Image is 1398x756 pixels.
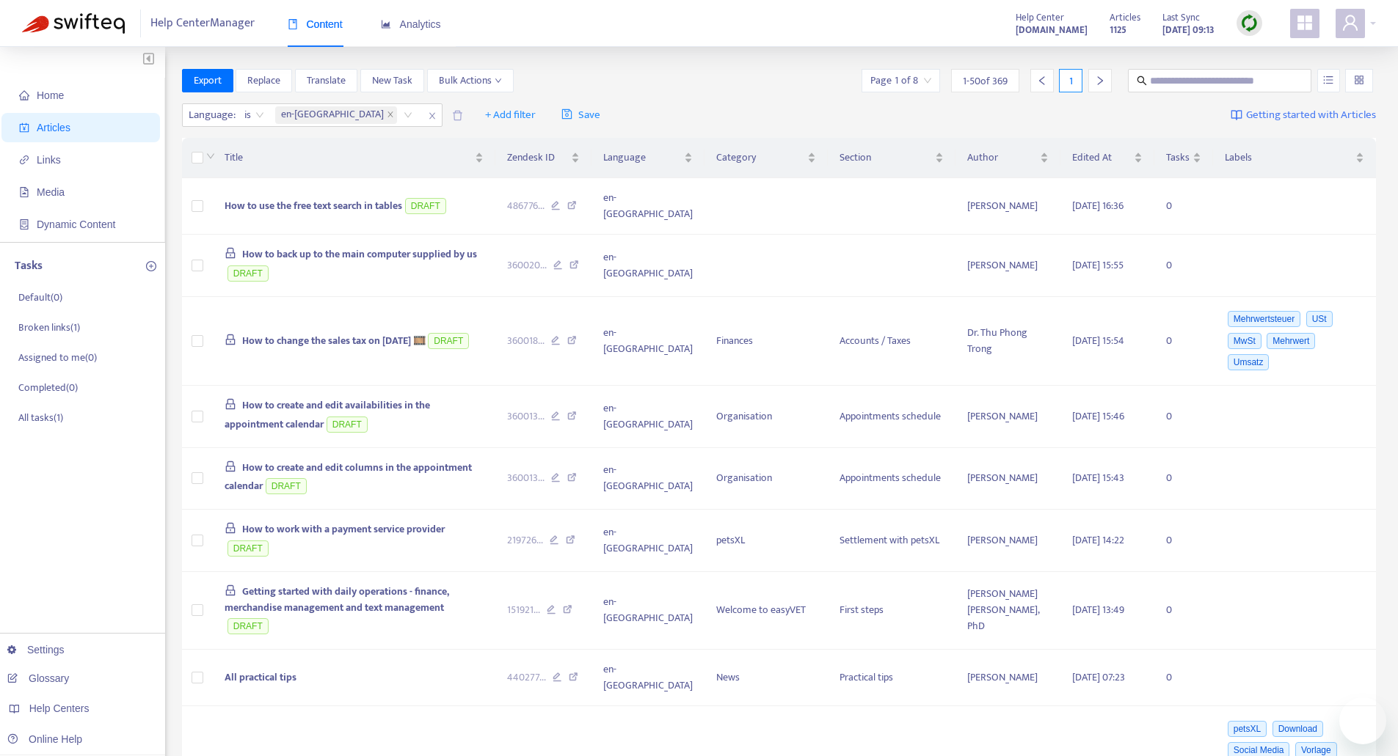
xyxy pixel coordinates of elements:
[507,470,545,486] span: 360013 ...
[955,572,1060,650] td: [PERSON_NAME] [PERSON_NAME], PhD
[591,448,705,510] td: en-[GEOGRAPHIC_DATA]
[242,521,445,537] span: How to work with a payment service provider
[967,150,1037,166] span: Author
[705,650,828,706] td: News
[603,150,681,166] span: Language
[428,333,469,349] span: DRAFT
[507,150,568,166] span: Zendesk ID
[7,672,69,684] a: Glossary
[225,150,472,166] span: Title
[281,106,384,124] span: en-[GEOGRAPHIC_DATA]
[225,584,236,596] span: lock
[150,10,255,37] span: Help Center Manager
[225,460,236,472] span: lock
[495,77,502,84] span: down
[307,73,346,89] span: Translate
[963,73,1008,89] span: 1 - 50 of 369
[507,532,543,548] span: 219726 ...
[1228,354,1270,370] span: Umsatz
[236,69,292,92] button: Replace
[1059,69,1082,92] div: 1
[1016,22,1088,38] strong: [DOMAIN_NAME]
[7,644,65,656] a: Settings
[213,138,495,178] th: Title
[405,198,446,214] span: DRAFT
[1095,76,1105,86] span: right
[18,320,80,335] p: Broken links ( 1 )
[19,187,29,197] span: file-image
[1317,69,1340,92] button: unordered-list
[1154,650,1213,706] td: 0
[244,104,264,126] span: is
[19,122,29,133] span: account-book
[1072,197,1124,214] span: [DATE] 16:36
[705,448,828,510] td: Organisation
[1016,10,1064,26] span: Help Center
[387,111,394,120] span: close
[225,397,430,433] span: How to create and edit availabilities in the appointment calendar
[19,155,29,165] span: link
[1162,22,1215,38] strong: [DATE] 09:13
[18,410,63,425] p: All tasks ( 1 )
[705,386,828,448] td: Organisation
[955,448,1060,510] td: [PERSON_NAME]
[225,669,296,686] span: All practical tips
[828,297,955,386] td: Accounts / Taxes
[1323,75,1333,85] span: unordered-list
[1072,332,1124,349] span: [DATE] 15:54
[18,350,97,365] p: Assigned to me ( 0 )
[474,103,547,127] button: + Add filter
[705,510,828,572] td: petsXL
[955,138,1060,178] th: Author
[828,650,955,706] td: Practical tips
[1060,138,1154,178] th: Edited At
[591,235,705,297] td: en-[GEOGRAPHIC_DATA]
[507,198,545,214] span: 486776 ...
[591,297,705,386] td: en-[GEOGRAPHIC_DATA]
[1166,150,1190,166] span: Tasks
[591,510,705,572] td: en-[GEOGRAPHIC_DATA]
[705,297,828,386] td: Finances
[452,110,463,121] span: delete
[182,69,233,92] button: Export
[1072,601,1124,618] span: [DATE] 13:49
[327,416,368,433] span: DRAFT
[18,380,78,395] p: Completed ( 0 )
[1072,532,1124,548] span: [DATE] 14:22
[828,510,955,572] td: Settlement with petsXL
[7,733,82,745] a: Online Help
[37,186,65,198] span: Media
[955,235,1060,297] td: [PERSON_NAME]
[227,265,269,282] span: DRAFT
[507,408,545,425] span: 360013 ...
[1306,311,1333,327] span: USt
[1110,10,1140,26] span: Articles
[372,73,412,89] span: New Task
[840,150,932,166] span: Section
[1228,721,1267,737] span: petsXL
[1154,138,1213,178] th: Tasks
[828,138,955,178] th: Section
[550,103,611,127] button: saveSave
[1154,510,1213,572] td: 0
[591,650,705,706] td: en-[GEOGRAPHIC_DATA]
[1072,469,1124,486] span: [DATE] 15:43
[1213,138,1376,178] th: Labels
[439,73,502,89] span: Bulk Actions
[247,73,280,89] span: Replace
[423,107,442,125] span: close
[955,650,1060,706] td: [PERSON_NAME]
[1231,109,1242,121] img: image-link
[227,540,269,557] span: DRAFT
[591,138,705,178] th: Language
[206,152,215,161] span: down
[266,478,307,494] span: DRAFT
[1225,150,1353,166] span: Labels
[427,69,514,92] button: Bulk Actionsdown
[1339,697,1386,744] iframe: Schaltfläche zum Öffnen des Messaging-Fensters
[955,178,1060,235] td: [PERSON_NAME]
[225,459,472,495] span: How to create and edit columns in the appointment calendar
[495,138,591,178] th: Zendesk ID
[1246,107,1376,124] span: Getting started with Articles
[1137,76,1147,86] span: search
